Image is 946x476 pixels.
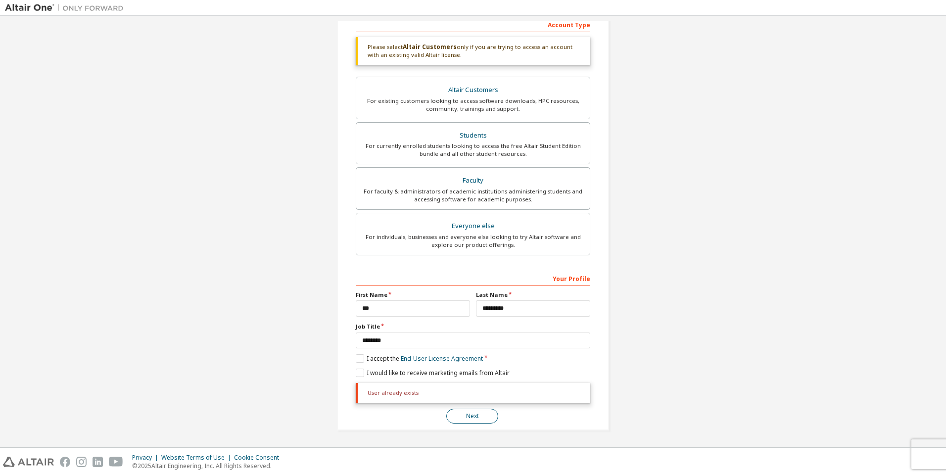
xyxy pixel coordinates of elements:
[403,43,457,51] b: Altair Customers
[362,233,584,249] div: For individuals, businesses and everyone else looking to try Altair software and explore our prod...
[476,291,590,299] label: Last Name
[362,83,584,97] div: Altair Customers
[356,291,470,299] label: First Name
[60,457,70,467] img: facebook.svg
[356,270,590,286] div: Your Profile
[356,383,590,403] div: User already exists
[356,16,590,32] div: Account Type
[93,457,103,467] img: linkedin.svg
[362,219,584,233] div: Everyone else
[356,354,483,363] label: I accept the
[132,454,161,462] div: Privacy
[356,369,510,377] label: I would like to receive marketing emails from Altair
[356,37,590,65] div: Please select only if you are trying to access an account with an existing valid Altair license.
[446,409,498,424] button: Next
[362,142,584,158] div: For currently enrolled students looking to access the free Altair Student Edition bundle and all ...
[132,462,285,470] p: © 2025 Altair Engineering, Inc. All Rights Reserved.
[356,323,590,331] label: Job Title
[362,97,584,113] div: For existing customers looking to access software downloads, HPC resources, community, trainings ...
[161,454,234,462] div: Website Terms of Use
[5,3,129,13] img: Altair One
[109,457,123,467] img: youtube.svg
[362,129,584,143] div: Students
[76,457,87,467] img: instagram.svg
[362,174,584,188] div: Faculty
[234,454,285,462] div: Cookie Consent
[3,457,54,467] img: altair_logo.svg
[401,354,483,363] a: End-User License Agreement
[362,188,584,203] div: For faculty & administrators of academic institutions administering students and accessing softwa...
